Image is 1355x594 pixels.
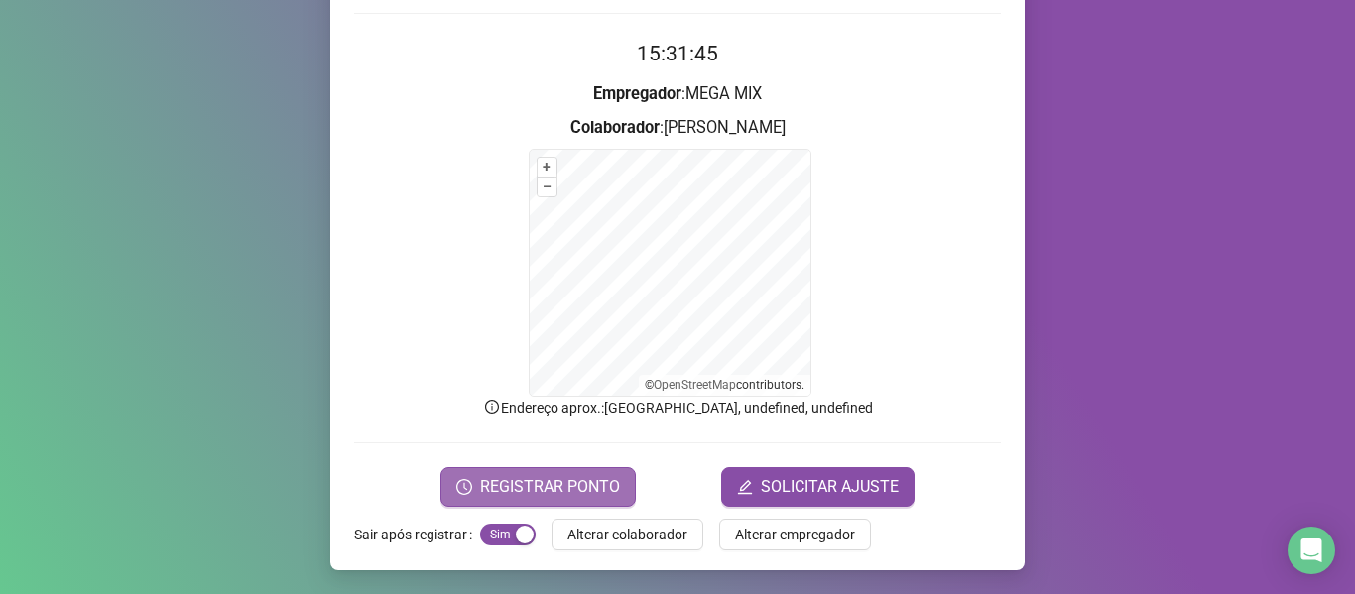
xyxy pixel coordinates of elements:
[354,397,1001,418] p: Endereço aprox. : [GEOGRAPHIC_DATA], undefined, undefined
[645,378,804,392] li: © contributors.
[354,81,1001,107] h3: : MEGA MIX
[654,378,736,392] a: OpenStreetMap
[354,519,480,550] label: Sair após registrar
[538,158,556,177] button: +
[721,467,915,507] button: editSOLICITAR AJUSTE
[552,519,703,550] button: Alterar colaborador
[480,475,620,499] span: REGISTRAR PONTO
[570,118,660,137] strong: Colaborador
[637,42,718,65] time: 15:31:45
[735,524,855,545] span: Alterar empregador
[567,524,687,545] span: Alterar colaborador
[593,84,681,103] strong: Empregador
[440,467,636,507] button: REGISTRAR PONTO
[761,475,899,499] span: SOLICITAR AJUSTE
[719,519,871,550] button: Alterar empregador
[1288,527,1335,574] div: Open Intercom Messenger
[456,479,472,495] span: clock-circle
[354,115,1001,141] h3: : [PERSON_NAME]
[737,479,753,495] span: edit
[538,178,556,196] button: –
[483,398,501,416] span: info-circle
